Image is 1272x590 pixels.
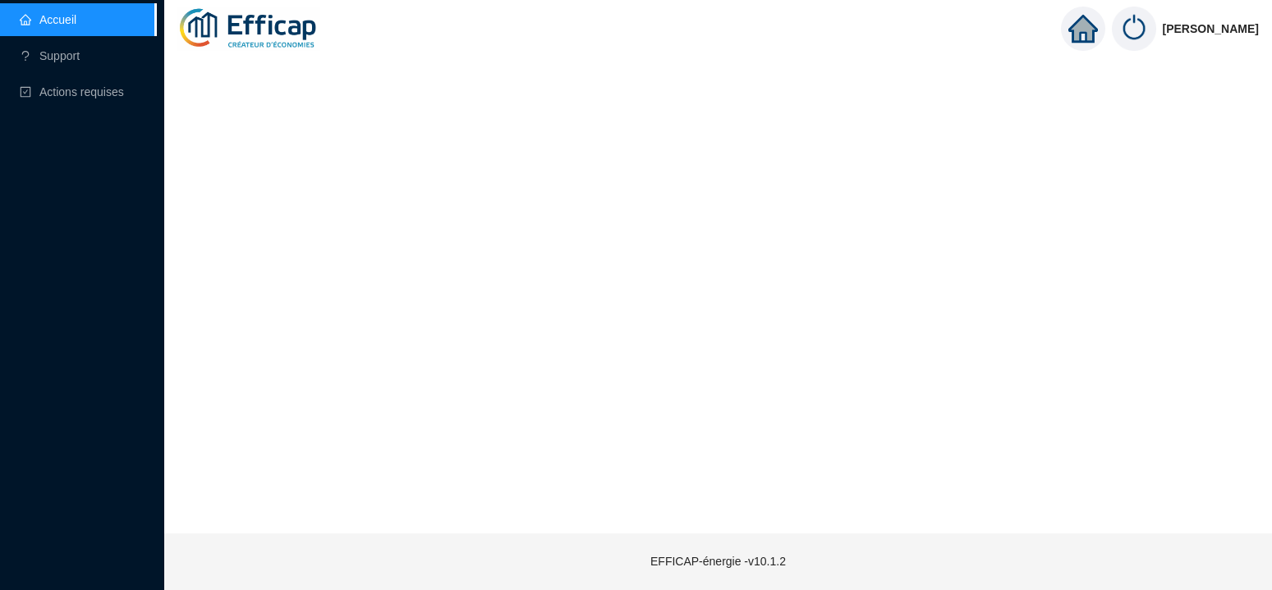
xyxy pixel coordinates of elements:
span: home [1068,14,1098,43]
a: questionSupport [20,49,80,62]
span: check-square [20,86,31,98]
img: power [1112,7,1156,51]
a: homeAccueil [20,13,76,26]
span: Actions requises [39,85,124,98]
span: EFFICAP-énergie - v10.1.2 [650,555,786,568]
span: [PERSON_NAME] [1163,2,1259,55]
